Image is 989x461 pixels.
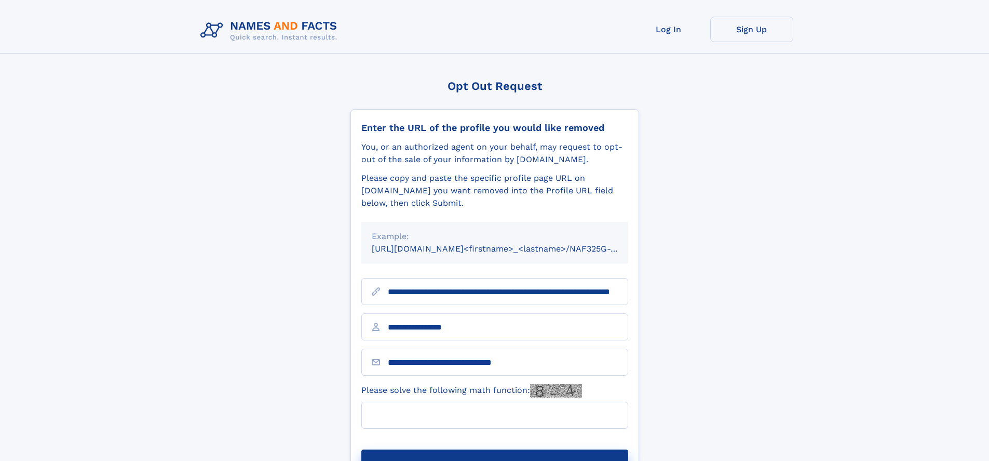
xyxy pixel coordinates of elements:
a: Sign Up [710,17,793,42]
div: Please copy and paste the specific profile page URL on [DOMAIN_NAME] you want removed into the Pr... [361,172,628,209]
img: Logo Names and Facts [196,17,346,45]
div: You, or an authorized agent on your behalf, may request to opt-out of the sale of your informatio... [361,141,628,166]
div: Enter the URL of the profile you would like removed [361,122,628,134]
small: [URL][DOMAIN_NAME]<firstname>_<lastname>/NAF325G-xxxxxxxx [372,244,648,254]
div: Example: [372,230,618,243]
a: Log In [627,17,710,42]
div: Opt Out Request [350,80,639,93]
label: Please solve the following math function: [361,384,582,398]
